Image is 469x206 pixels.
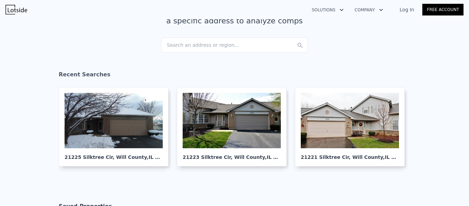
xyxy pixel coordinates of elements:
[383,154,408,160] span: , IL 60544
[265,154,290,160] span: , IL 60544
[5,5,27,14] img: Lotside
[349,4,389,16] button: Company
[161,37,308,53] div: Search an address or region...
[391,6,422,13] a: Log In
[301,148,399,161] div: 21221 Silktree Cir , Will County
[59,87,174,166] a: 21225 Silktree Cir, Will County,IL 60544
[59,65,410,87] div: Recent Searches
[147,154,172,160] span: , IL 60544
[422,4,464,15] a: Free Account
[65,148,163,161] div: 21225 Silktree Cir , Will County
[295,87,410,166] a: 21221 Silktree Cir, Will County,IL 60544
[183,148,281,161] div: 21223 Silktree Cir , Will County
[177,87,292,166] a: 21223 Silktree Cir, Will County,IL 60544
[306,4,349,16] button: Solutions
